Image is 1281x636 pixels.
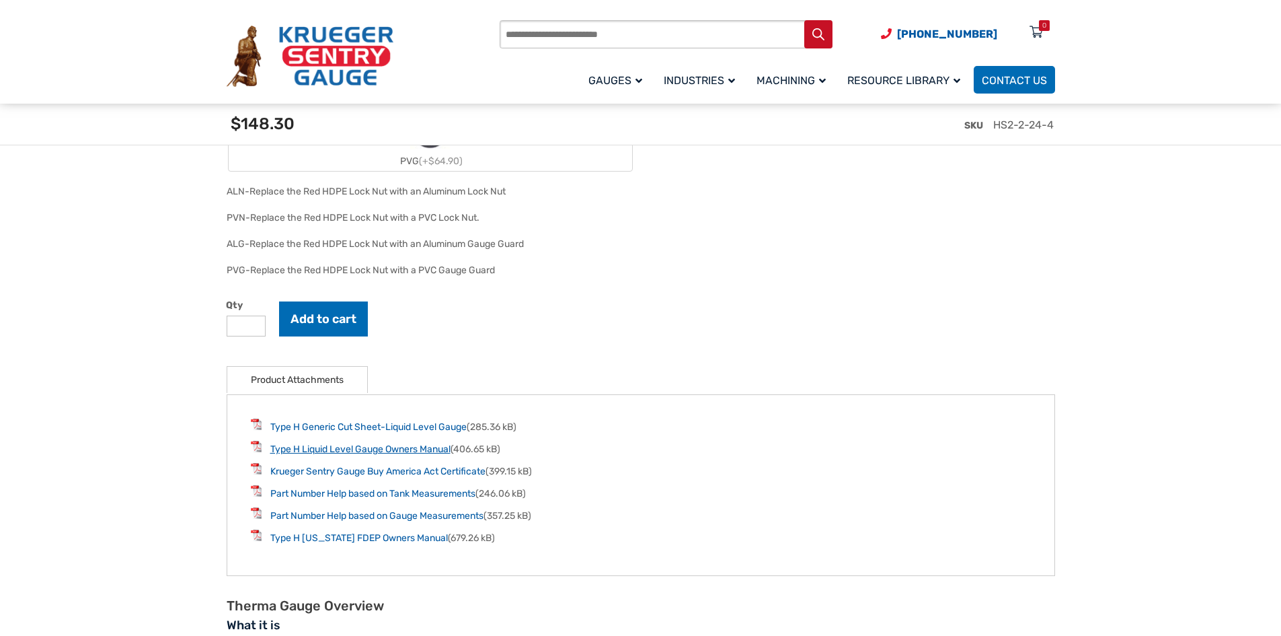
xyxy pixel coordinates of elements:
[982,74,1047,87] span: Contact Us
[881,26,997,42] a: Phone Number (920) 434-8860
[251,419,1031,434] li: (285.36 kB)
[251,367,344,393] a: Product Attachments
[270,488,475,499] a: Part Number Help based on Tank Measurements
[756,74,826,87] span: Machining
[251,507,1031,523] li: (357.25 kB)
[839,64,974,96] a: Resource Library
[580,64,656,96] a: Gauges
[664,74,735,87] span: Industries
[251,485,1031,501] li: (246.06 kB)
[588,74,642,87] span: Gauges
[419,155,463,167] span: (+$64.90)
[251,530,1031,545] li: (679.26 kB)
[847,74,960,87] span: Resource Library
[964,120,983,131] span: SKU
[227,264,250,276] span: PVG-
[270,421,467,433] a: Type H Generic Cut Sheet-Liquid Level Gauge
[227,598,1055,614] h2: Therma Gauge Overview
[251,463,1031,479] li: (399.15 kB)
[270,444,451,455] a: Type H Liquid Level Gauge Owners Manual
[249,186,506,197] div: Replace the Red HDPE Lock Nut with an Aluminum Lock Nut
[250,212,479,223] div: Replace the Red HDPE Lock Nut with a PVC Lock Nut.
[974,66,1055,94] a: Contact Us
[251,441,1031,456] li: (406.65 kB)
[1042,20,1046,31] div: 0
[227,212,250,223] span: PVN-
[227,186,249,197] span: ALN-
[229,151,632,171] div: PVG
[748,64,839,96] a: Machining
[227,316,266,337] input: Product quantity
[270,466,486,477] a: Krueger Sentry Gauge Buy America Act Certificate
[270,532,448,544] a: Type H [US_STATE] FDEP Owners Manual
[993,118,1054,131] span: HS2-2-24-4
[249,238,524,250] div: Replace the Red HDPE Lock Nut with an Aluminum Gauge Guard
[897,28,997,40] span: [PHONE_NUMBER]
[279,302,368,337] button: Add to cart
[250,264,495,276] div: Replace the Red HDPE Lock Nut with a PVC Gauge Guard
[656,64,748,96] a: Industries
[227,238,249,250] span: ALG-
[270,510,483,522] a: Part Number Help based on Gauge Measurements
[227,26,393,87] img: Krueger Sentry Gauge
